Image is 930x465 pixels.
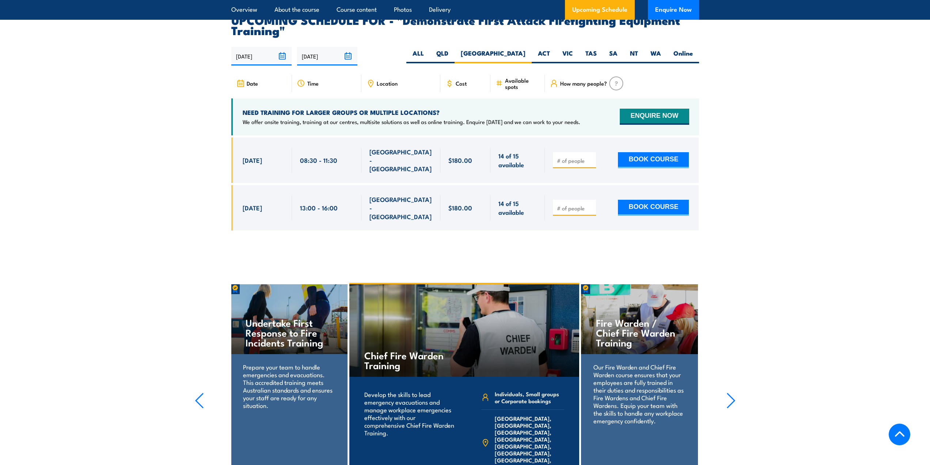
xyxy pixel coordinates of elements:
input: # of people [557,205,593,212]
span: [GEOGRAPHIC_DATA] - [GEOGRAPHIC_DATA] [369,195,432,221]
span: [DATE] [243,203,262,212]
span: Location [377,80,398,86]
button: ENQUIRE NOW [620,109,689,125]
input: From date [231,47,292,65]
span: Cost [456,80,467,86]
span: 14 of 15 available [498,199,537,216]
p: We offer onsite training, training at our centres, multisite solutions as well as online training... [243,118,580,125]
label: QLD [430,49,455,63]
span: Available spots [505,77,540,90]
span: [GEOGRAPHIC_DATA] - [GEOGRAPHIC_DATA] [369,147,432,173]
label: ACT [532,49,556,63]
span: $180.00 [448,203,472,212]
button: BOOK COURSE [618,200,689,216]
p: Prepare your team to handle emergencies and evacuations. This accredited training meets Australia... [243,363,335,409]
span: [DATE] [243,156,262,164]
label: [GEOGRAPHIC_DATA] [455,49,532,63]
p: Develop the skills to lead emergency evacuations and manage workplace emergencies effectively wit... [364,390,455,436]
span: $180.00 [448,156,472,164]
label: Online [667,49,699,63]
h4: Chief Fire Warden Training [364,350,450,370]
span: Date [247,80,258,86]
h4: NEED TRAINING FOR LARGER GROUPS OR MULTIPLE LOCATIONS? [243,108,580,116]
label: NT [624,49,644,63]
input: # of people [557,157,593,164]
h4: Fire Warden / Chief Fire Warden Training [596,318,683,347]
label: WA [644,49,667,63]
span: 13:00 - 16:00 [300,203,338,212]
span: 14 of 15 available [498,151,537,169]
label: ALL [406,49,430,63]
span: How many people? [560,80,607,86]
label: TAS [579,49,603,63]
span: Individuals, Small groups or Corporate bookings [495,390,564,404]
p: Our Fire Warden and Chief Fire Warden course ensures that your employees are fully trained in the... [593,363,685,424]
button: BOOK COURSE [618,152,689,168]
label: SA [603,49,624,63]
span: Time [307,80,319,86]
input: To date [297,47,357,65]
h2: UPCOMING SCHEDULE FOR - "Demonstrate First Attack Firefighting Equipment Training" [231,15,699,35]
span: 08:30 - 11:30 [300,156,337,164]
label: VIC [556,49,579,63]
h4: Undertake First Response to Fire Incidents Training [246,318,332,347]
